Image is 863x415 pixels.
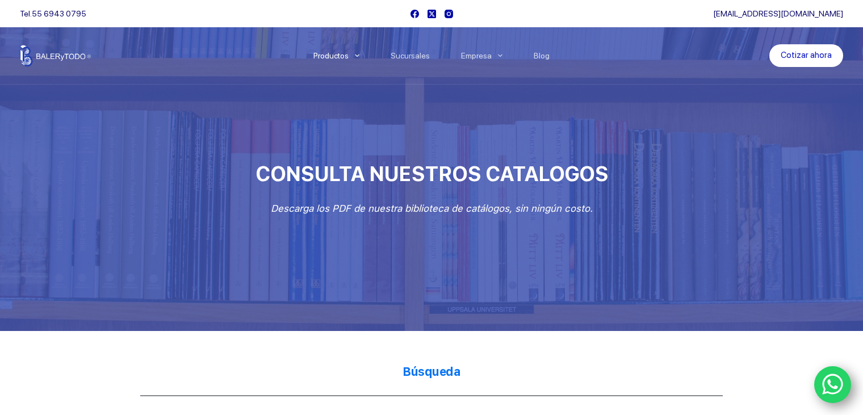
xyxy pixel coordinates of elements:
span: CONSULTA NUESTROS CATALOGOS [255,162,608,186]
a: 55 6943 0795 [32,9,86,18]
a: Facebook [410,10,419,18]
strong: Búsqueda [403,364,460,379]
img: Balerytodo [20,45,91,66]
a: Instagram [445,10,453,18]
a: X (Twitter) [428,10,436,18]
a: WhatsApp [814,366,852,404]
span: Tel. [20,9,86,18]
a: Cotizar ahora [769,44,843,67]
nav: Menu Principal [298,27,565,84]
a: [EMAIL_ADDRESS][DOMAIN_NAME] [713,9,843,18]
em: Descarga los PDF de nuestra biblioteca de catálogos, sin ningún costo. [271,203,593,214]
